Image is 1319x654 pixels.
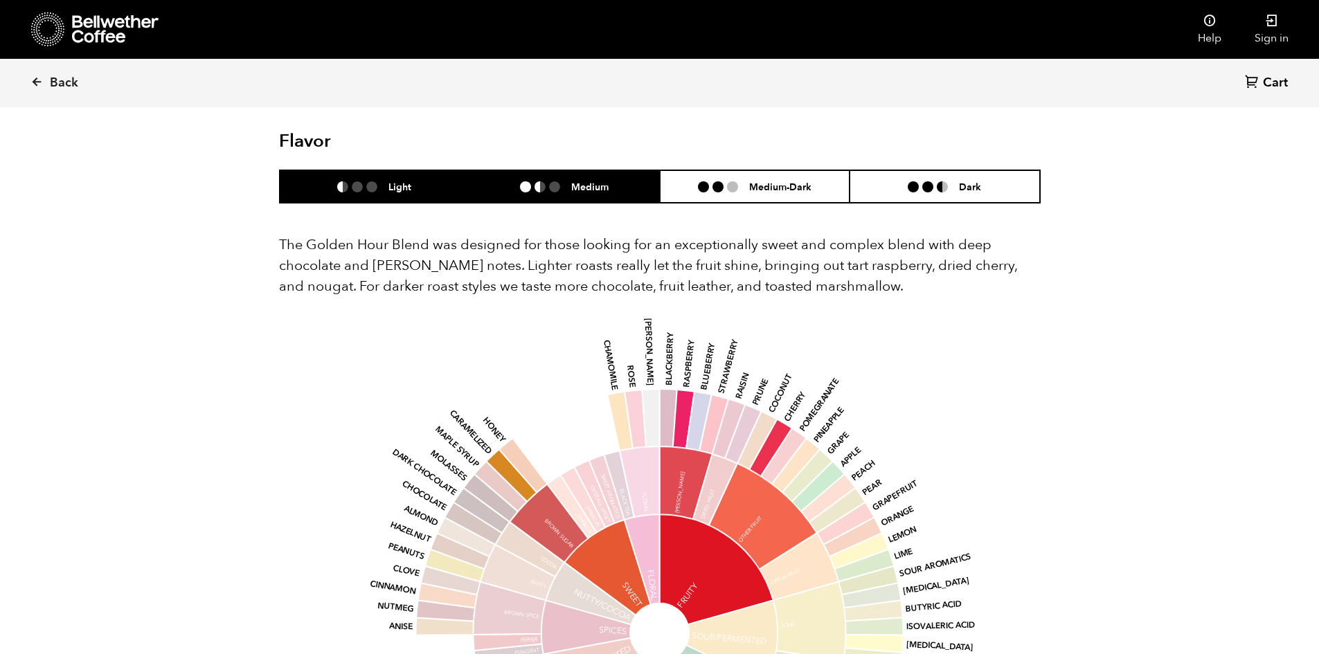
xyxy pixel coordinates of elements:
span: Back [50,75,78,91]
p: The Golden Hour Blend was designed for those looking for an exceptionally sweet and complex blend... [279,235,1041,297]
h6: Medium-Dark [749,181,811,192]
h6: Dark [959,181,981,192]
h6: Light [388,181,411,192]
h6: Medium [571,181,609,192]
span: Cart [1263,75,1288,91]
h2: Flavor [279,131,533,152]
a: Cart [1245,74,1291,93]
